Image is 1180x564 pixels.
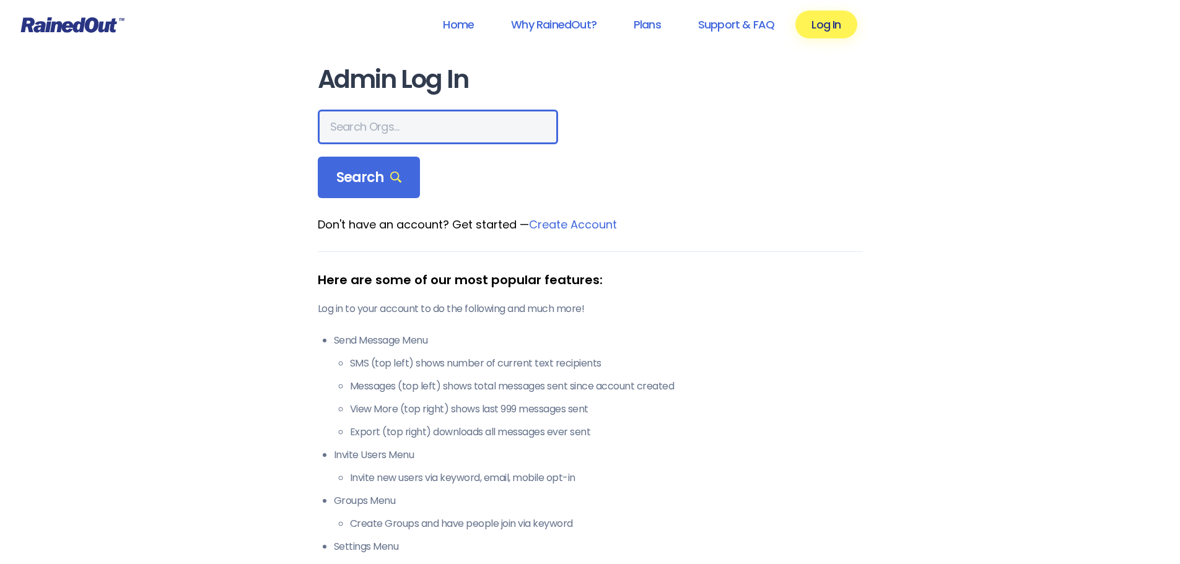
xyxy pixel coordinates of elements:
a: Why RainedOut? [495,11,613,38]
li: View More (top right) shows last 999 messages sent [350,402,863,417]
div: Here are some of our most popular features: [318,271,863,289]
input: Search Orgs… [318,110,558,144]
a: Plans [618,11,677,38]
a: Log In [795,11,857,38]
p: Log in to your account to do the following and much more! [318,302,863,316]
li: SMS (top left) shows number of current text recipients [350,356,863,371]
div: Search [318,157,421,199]
li: Export (top right) downloads all messages ever sent [350,425,863,440]
li: Invite Users Menu [334,448,863,485]
a: Create Account [529,217,617,232]
a: Home [427,11,490,38]
h1: Admin Log In [318,66,863,93]
li: Create Groups and have people join via keyword [350,516,863,531]
li: Groups Menu [334,493,863,531]
a: Support & FAQ [682,11,790,38]
li: Invite new users via keyword, email, mobile opt-in [350,471,863,485]
li: Send Message Menu [334,333,863,440]
span: Search [336,169,402,186]
li: Messages (top left) shows total messages sent since account created [350,379,863,394]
